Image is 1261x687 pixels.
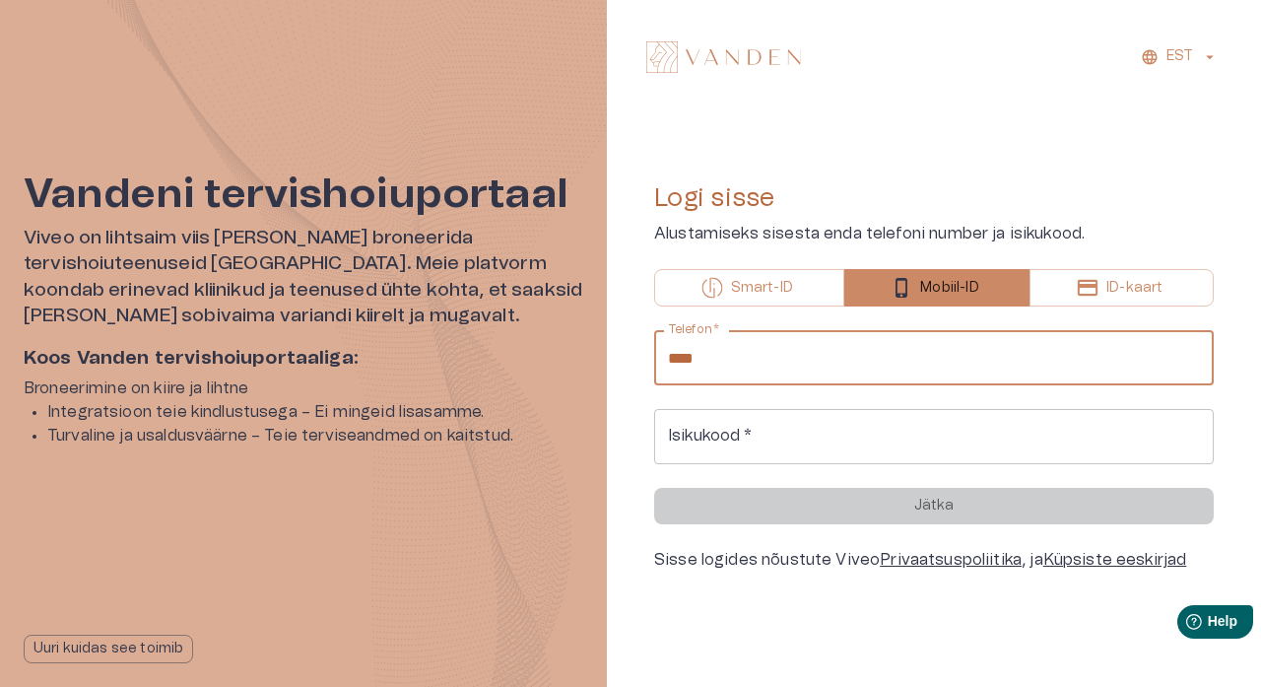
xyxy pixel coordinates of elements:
a: Küpsiste eeskirjad [1043,552,1187,568]
iframe: Help widget launcher [1107,597,1261,653]
a: Privaatsuspoliitika [880,552,1022,568]
h4: Logi sisse [654,182,1214,214]
p: Mobiil-ID [920,278,978,299]
label: Telefon [668,321,719,338]
p: Uuri kuidas see toimib [33,639,183,659]
div: Sisse logides nõustute Viveo , ja [654,548,1214,572]
button: Smart-ID [654,269,844,307]
img: Vanden logo [646,41,801,73]
p: Smart-ID [731,278,793,299]
button: Mobiil-ID [844,269,1030,307]
p: EST [1166,46,1193,67]
button: EST [1138,42,1222,71]
button: ID-kaart [1029,269,1214,307]
p: ID-kaart [1106,278,1162,299]
button: Uuri kuidas see toimib [24,635,193,663]
p: Alustamiseks sisesta enda telefoni number ja isikukood. [654,222,1214,245]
